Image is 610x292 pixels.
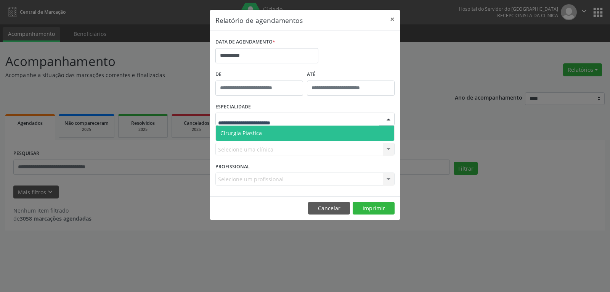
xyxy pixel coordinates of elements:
[220,129,262,137] span: Cirurgia Plastica
[307,69,395,81] label: ATÉ
[215,69,303,81] label: De
[215,161,250,173] label: PROFISSIONAL
[215,101,251,113] label: ESPECIALIDADE
[215,36,275,48] label: DATA DE AGENDAMENTO
[308,202,350,215] button: Cancelar
[215,15,303,25] h5: Relatório de agendamentos
[385,10,400,29] button: Close
[353,202,395,215] button: Imprimir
